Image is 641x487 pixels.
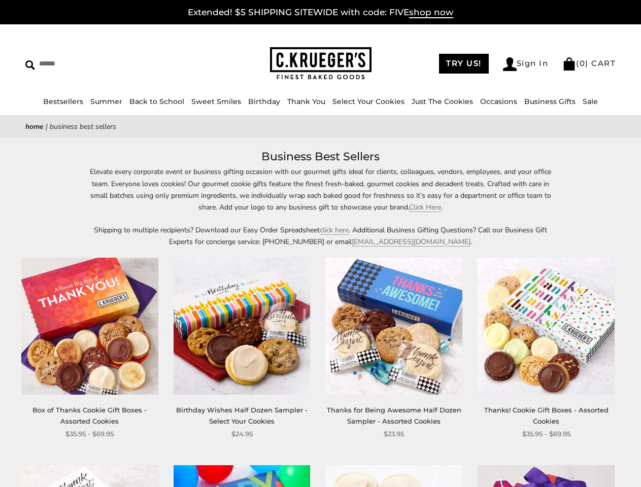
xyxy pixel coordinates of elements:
span: $24.95 [231,429,253,439]
a: Back to School [129,97,184,106]
img: Thanks for Being Awesome Half Dozen Sampler - Assorted Cookies [325,258,462,395]
a: Sign In [503,57,549,71]
a: Occasions [480,97,517,106]
p: Elevate every corporate event or business gifting occasion with our gourmet gifts ideal for clien... [87,166,554,213]
img: Birthday Wishes Half Dozen Sampler - Select Your Cookies [174,258,311,395]
nav: breadcrumbs [25,121,616,132]
a: Business Gifts [524,97,576,106]
span: $23.95 [384,429,404,439]
a: click here [320,225,349,235]
img: Account [503,57,517,71]
a: Sale [583,97,598,106]
a: (0) CART [562,58,616,68]
span: | [46,122,48,131]
a: Box of Thanks Cookie Gift Boxes - Assorted Cookies [32,406,147,425]
span: $35.95 - $69.95 [65,429,114,439]
a: Bestsellers [43,97,83,106]
img: C.KRUEGER'S [270,47,372,80]
a: Select Your Cookies [332,97,404,106]
img: Search [25,60,35,70]
a: Click Here [409,202,441,212]
a: Thanks for Being Awesome Half Dozen Sampler - Assorted Cookies [327,406,461,425]
input: Search [25,56,160,72]
a: Thank You [287,97,325,106]
span: shop now [409,7,453,18]
a: Birthday [248,97,280,106]
span: Business Best Sellers [50,122,116,131]
p: Shipping to multiple recipients? Download our Easy Order Spreadsheet . Additional Business Giftin... [87,224,554,248]
a: Just The Cookies [412,97,473,106]
img: Bag [562,57,576,71]
span: $35.95 - $69.95 [522,429,570,439]
img: Thanks! Cookie Gift Boxes - Assorted Cookies [478,258,615,395]
img: Box of Thanks Cookie Gift Boxes - Assorted Cookies [21,258,158,395]
a: Thanks! Cookie Gift Boxes - Assorted Cookies [484,406,609,425]
a: [EMAIL_ADDRESS][DOMAIN_NAME] [352,237,470,247]
a: Birthday Wishes Half Dozen Sampler - Select Your Cookies [176,406,308,425]
h1: Business Best Sellers [41,148,600,166]
a: Sweet Smiles [191,97,241,106]
a: Home [25,122,44,131]
a: TRY US! [439,54,489,74]
a: Extended! $5 SHIPPING SITEWIDE with code: FIVEshop now [188,7,453,18]
span: 0 [580,58,586,68]
a: Summer [90,97,122,106]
